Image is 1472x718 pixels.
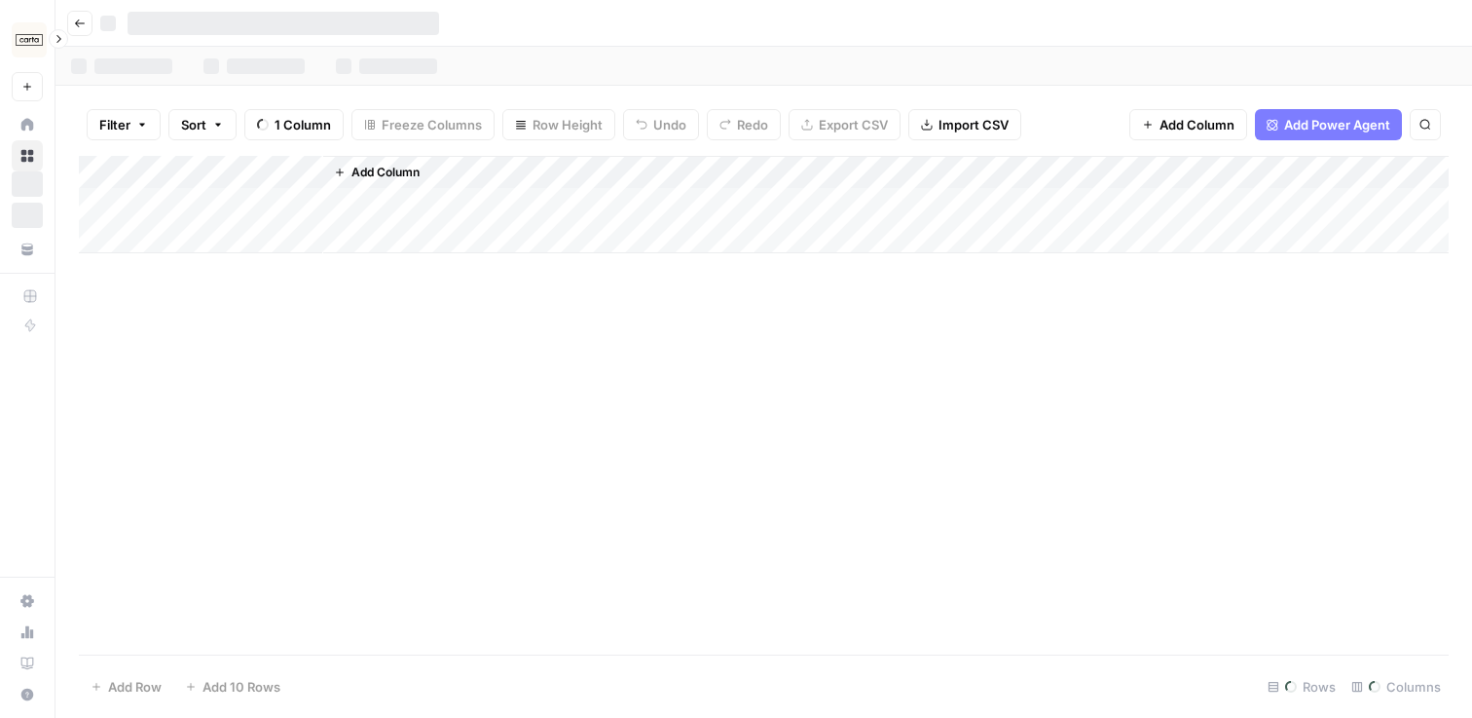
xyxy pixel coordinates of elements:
[1129,109,1247,140] button: Add Column
[789,109,901,140] button: Export CSV
[79,671,173,702] button: Add Row
[12,234,43,265] a: Your Data
[244,109,344,140] button: 1 Column
[1343,671,1449,702] div: Columns
[533,115,603,134] span: Row Height
[1260,671,1343,702] div: Rows
[12,586,43,617] a: Settings
[275,115,331,134] span: 1 Column
[623,109,699,140] button: Undo
[87,109,161,140] button: Filter
[12,16,43,64] button: Workspace: Carta
[351,109,495,140] button: Freeze Columns
[12,140,43,171] a: Browse
[819,115,888,134] span: Export CSV
[707,109,781,140] button: Redo
[202,677,280,697] span: Add 10 Rows
[326,160,427,185] button: Add Column
[908,109,1021,140] button: Import CSV
[1284,115,1390,134] span: Add Power Agent
[351,164,420,181] span: Add Column
[382,115,482,134] span: Freeze Columns
[737,115,768,134] span: Redo
[99,115,130,134] span: Filter
[12,648,43,679] a: Learning Hub
[12,679,43,710] button: Help + Support
[173,671,292,702] button: Add 10 Rows
[1159,115,1234,134] span: Add Column
[181,115,206,134] span: Sort
[108,677,162,697] span: Add Row
[12,22,47,57] img: Carta Logo
[502,109,615,140] button: Row Height
[938,115,1009,134] span: Import CSV
[1255,109,1402,140] button: Add Power Agent
[12,617,43,648] a: Usage
[168,109,237,140] button: Sort
[653,115,686,134] span: Undo
[12,109,43,140] a: Home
